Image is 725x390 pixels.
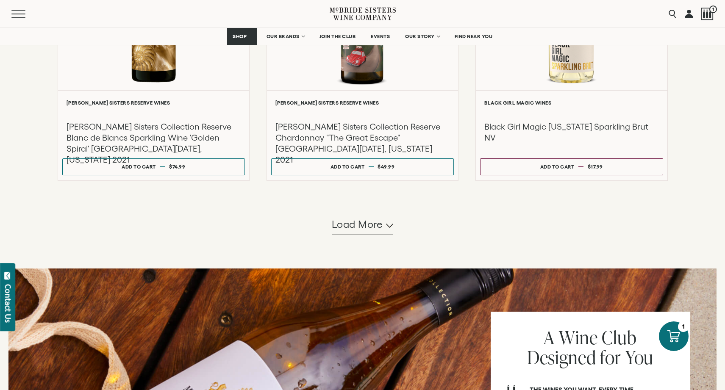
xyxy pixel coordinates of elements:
span: EVENTS [371,33,390,39]
a: JOIN THE CLUB [314,28,361,45]
h6: Black Girl Magic Wines [484,100,658,105]
span: A [544,325,555,350]
div: Contact Us [4,284,12,323]
button: Mobile Menu Trigger [11,10,42,18]
a: OUR STORY [400,28,445,45]
span: You [625,345,654,370]
span: Wine [559,325,597,350]
span: Club [602,325,636,350]
span: OUR STORY [405,33,435,39]
button: Add to cart $17.99 [480,158,663,175]
span: FIND NEAR YOU [455,33,493,39]
span: Designed [527,345,596,370]
a: SHOP [227,28,257,45]
span: Load more [332,217,383,232]
h6: [PERSON_NAME] Sisters Reserve Wines [275,100,450,105]
span: $49.99 [378,164,394,169]
h6: [PERSON_NAME] Sisters Reserve Wines [67,100,241,105]
span: SHOP [233,33,247,39]
span: $74.99 [169,164,185,169]
span: 1 [709,6,717,13]
span: $17.99 [588,164,603,169]
a: EVENTS [365,28,395,45]
span: OUR BRANDS [267,33,300,39]
h3: [PERSON_NAME] Sisters Collection Reserve Chardonnay "The Great Escape" [GEOGRAPHIC_DATA][DATE], [... [275,121,450,165]
button: Add to cart $49.99 [271,158,454,175]
h3: [PERSON_NAME] Sisters Collection Reserve Blanc de Blancs Sparkling Wine 'Golden Spiral' [GEOGRAPH... [67,121,241,165]
a: FIND NEAR YOU [449,28,498,45]
div: Add to cart [540,160,575,173]
a: OUR BRANDS [261,28,310,45]
h3: Black Girl Magic [US_STATE] Sparkling Brut NV [484,121,658,143]
button: Add to cart $74.99 [62,158,245,175]
div: Add to cart [122,160,156,173]
span: for [600,345,621,370]
div: 1 [678,321,689,332]
div: Add to cart [331,160,365,173]
span: JOIN THE CLUB [319,33,356,39]
button: Load more [332,215,394,235]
